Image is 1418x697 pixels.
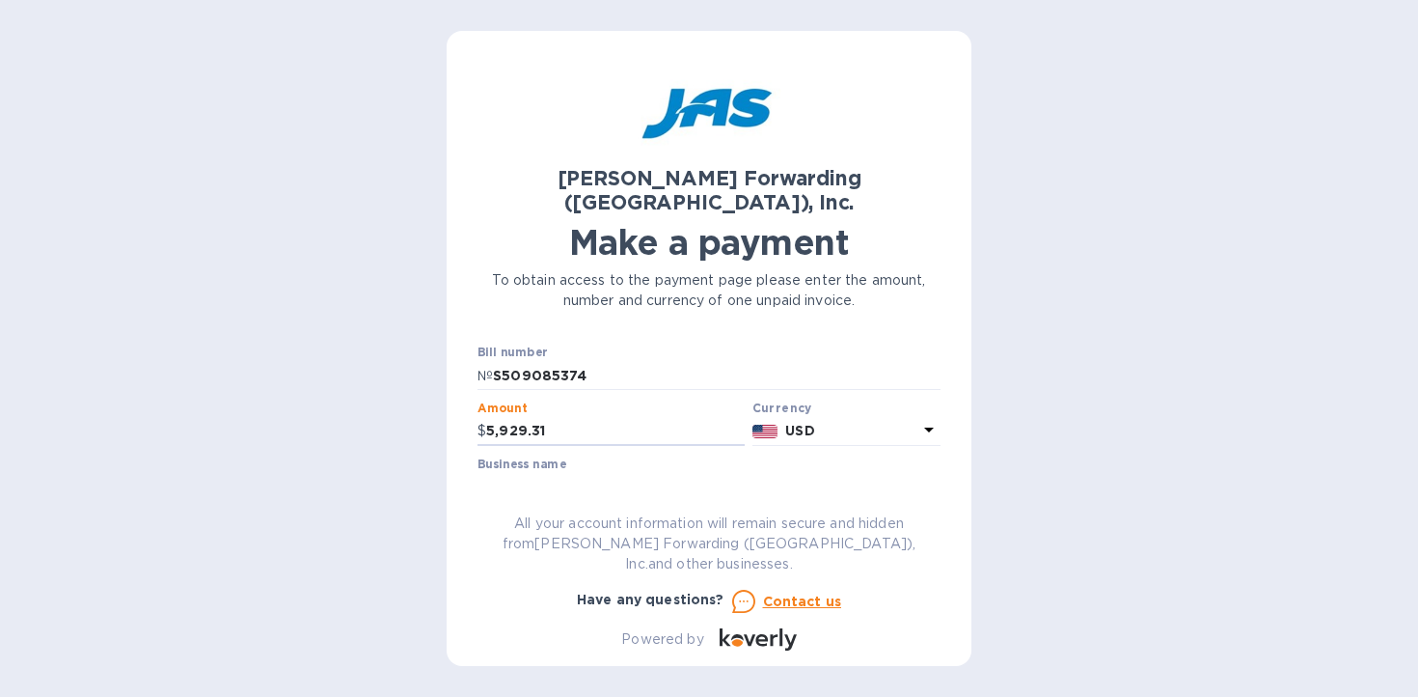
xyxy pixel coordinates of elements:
b: USD [785,423,814,438]
p: Powered by [621,629,703,650]
input: Enter business name [477,473,941,502]
input: 0.00 [486,417,745,446]
b: Currency [752,401,812,415]
label: Amount [477,403,527,414]
u: Contact us [763,594,842,609]
b: Have any questions? [577,592,724,607]
img: USD [752,425,778,438]
h1: Make a payment [477,222,941,263]
input: Enter bill number [493,361,941,390]
label: Business name [477,459,566,470]
p: All your account information will remain secure and hidden from [PERSON_NAME] Forwarding ([GEOGRA... [477,514,941,574]
p: $ [477,421,486,441]
p: № [477,366,493,386]
p: To obtain access to the payment page please enter the amount, number and currency of one unpaid i... [477,270,941,311]
label: Bill number [477,348,547,359]
b: [PERSON_NAME] Forwarding ([GEOGRAPHIC_DATA]), Inc. [558,166,861,214]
